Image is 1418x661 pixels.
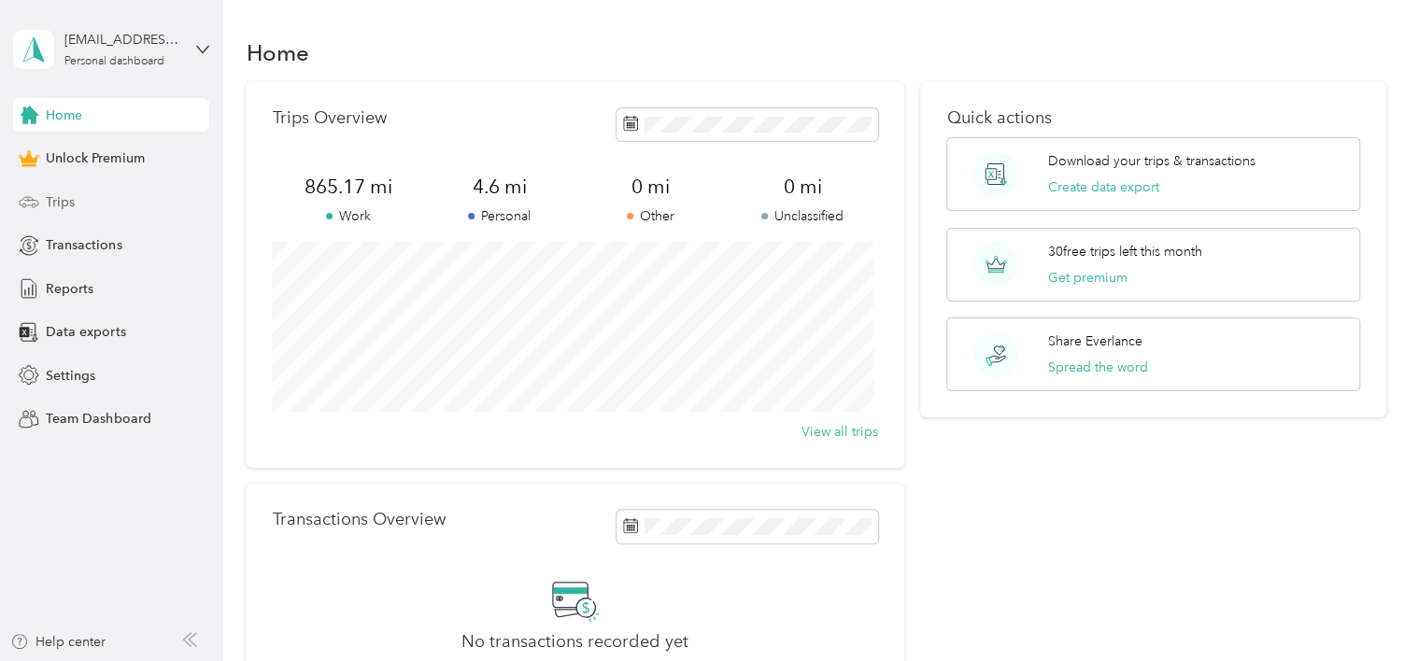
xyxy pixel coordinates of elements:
[461,632,688,652] h2: No transactions recorded yet
[46,322,125,342] span: Data exports
[46,235,121,255] span: Transactions
[1048,151,1255,171] p: Download your trips & transactions
[575,206,727,226] p: Other
[1048,268,1127,288] button: Get premium
[272,174,423,200] span: 865.17 mi
[946,108,1359,128] p: Quick actions
[1313,556,1418,661] iframe: Everlance-gr Chat Button Frame
[727,174,878,200] span: 0 mi
[801,422,878,442] button: View all trips
[64,56,164,67] div: Personal dashboard
[272,108,386,128] p: Trips Overview
[46,148,144,168] span: Unlock Premium
[1048,331,1142,351] p: Share Everlance
[424,174,575,200] span: 4.6 mi
[46,366,95,386] span: Settings
[1048,177,1159,197] button: Create data export
[424,206,575,226] p: Personal
[727,206,878,226] p: Unclassified
[46,279,93,299] span: Reports
[246,43,308,63] h1: Home
[46,105,82,125] span: Home
[272,206,423,226] p: Work
[46,409,150,429] span: Team Dashboard
[64,30,181,49] div: [EMAIL_ADDRESS][DOMAIN_NAME]
[1048,358,1148,377] button: Spread the word
[46,192,75,212] span: Trips
[272,510,445,529] p: Transactions Overview
[575,174,727,200] span: 0 mi
[10,632,106,652] button: Help center
[1048,242,1202,261] p: 30 free trips left this month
